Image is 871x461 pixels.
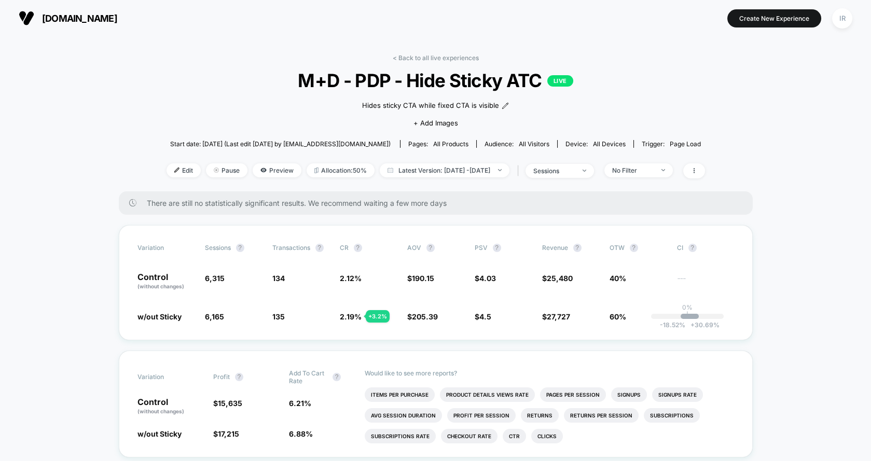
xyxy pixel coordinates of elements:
[688,244,697,252] button: ?
[147,199,732,207] span: There are still no statistically significant results. We recommend waiting a few more days
[272,274,285,283] span: 134
[137,283,184,289] span: (without changes)
[137,273,195,290] p: Control
[333,373,341,381] button: ?
[137,408,184,414] span: (without changes)
[340,312,362,321] span: 2.19 %
[170,140,391,148] span: Start date: [DATE] (Last edit [DATE] by [EMAIL_ADDRESS][DOMAIN_NAME])
[519,140,549,148] span: All Visitors
[610,274,626,283] span: 40%
[19,10,34,26] img: Visually logo
[670,140,701,148] span: Page Load
[412,274,434,283] span: 190.15
[408,140,468,148] div: Pages:
[493,244,501,252] button: ?
[610,244,667,252] span: OTW
[475,312,491,321] span: $
[642,140,701,148] div: Trigger:
[426,244,435,252] button: ?
[533,167,575,175] div: sessions
[498,169,502,171] img: end
[531,429,563,443] li: Clicks
[547,75,573,87] p: LIVE
[682,303,693,311] p: 0%
[407,244,421,252] span: AOV
[727,9,821,27] button: Create New Experience
[407,274,434,283] span: $
[236,244,244,252] button: ?
[289,399,311,408] span: 6.21 %
[413,119,458,127] span: + Add Images
[612,166,654,174] div: No Filter
[137,312,182,321] span: w/out Sticky
[479,312,491,321] span: 4.5
[515,163,526,178] span: |
[340,244,349,252] span: CR
[213,373,230,381] span: Profit
[393,54,479,62] a: < Back to all live experiences
[547,274,573,283] span: 25,480
[366,310,390,323] div: + 3.2 %
[315,244,324,252] button: ?
[289,429,313,438] span: 6.88 %
[547,312,570,321] span: 27,727
[388,167,393,173] img: calendar
[235,373,243,381] button: ?
[213,429,239,438] span: $
[214,167,219,173] img: end
[314,167,319,173] img: rebalance
[610,312,626,321] span: 60%
[218,399,242,408] span: 15,635
[644,408,700,423] li: Subscriptions
[362,101,499,111] span: Hides sticky CTA while fixed CTA is visible
[685,321,720,329] span: 30.69 %
[272,312,285,321] span: 135
[829,8,855,29] button: IR
[289,369,327,385] span: Add To Cart Rate
[365,429,436,443] li: Subscriptions Rate
[407,312,438,321] span: $
[206,163,247,177] span: Pause
[307,163,375,177] span: Allocation: 50%
[542,274,573,283] span: $
[542,312,570,321] span: $
[447,408,516,423] li: Profit Per Session
[354,244,362,252] button: ?
[564,408,639,423] li: Returns Per Session
[137,429,182,438] span: w/out Sticky
[686,311,688,319] p: |
[253,163,301,177] span: Preview
[503,429,526,443] li: Ctr
[272,244,310,252] span: Transactions
[167,163,201,177] span: Edit
[441,429,497,443] li: Checkout Rate
[690,321,695,329] span: +
[365,369,734,377] p: Would like to see more reports?
[475,244,488,252] span: PSV
[661,169,665,171] img: end
[540,387,606,402] li: Pages Per Session
[652,387,703,402] li: Signups Rate
[193,69,678,91] span: M+D - PDP - Hide Sticky ATC
[630,244,638,252] button: ?
[380,163,509,177] span: Latest Version: [DATE] - [DATE]
[479,274,496,283] span: 4.03
[137,369,195,385] span: Variation
[365,408,442,423] li: Avg Session Duration
[42,13,117,24] span: [DOMAIN_NAME]
[440,387,535,402] li: Product Details Views Rate
[205,244,231,252] span: Sessions
[16,10,120,26] button: [DOMAIN_NAME]
[205,312,224,321] span: 6,165
[557,140,633,148] span: Device:
[205,274,225,283] span: 6,315
[475,274,496,283] span: $
[340,274,362,283] span: 2.12 %
[677,275,734,290] span: ---
[573,244,582,252] button: ?
[611,387,647,402] li: Signups
[218,429,239,438] span: 17,215
[583,170,586,172] img: end
[593,140,626,148] span: all devices
[213,399,242,408] span: $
